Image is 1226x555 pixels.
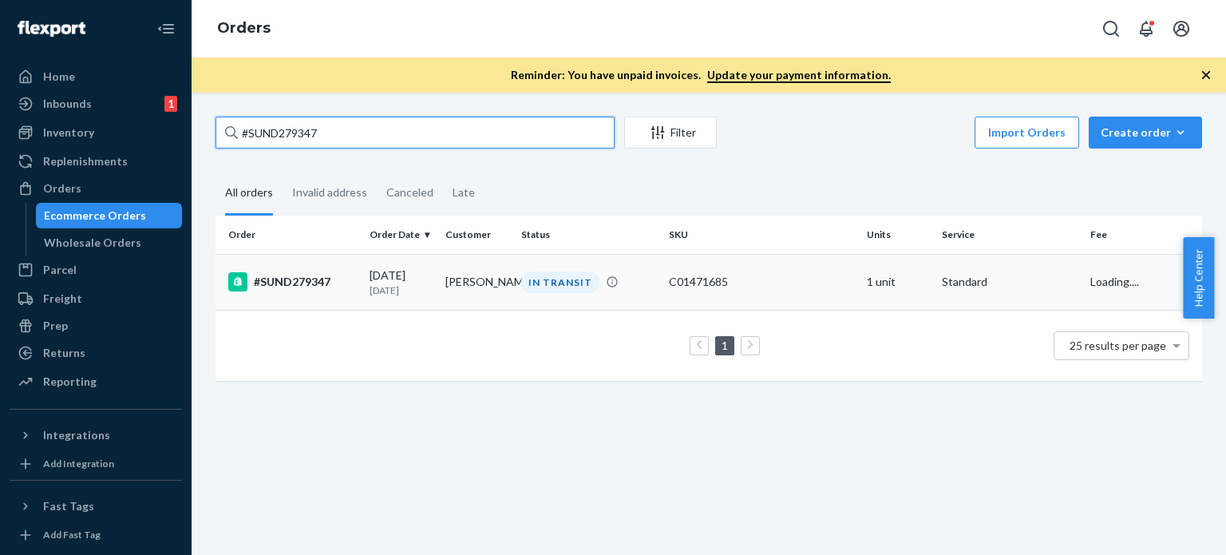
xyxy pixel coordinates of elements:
div: Late [453,172,475,213]
div: #SUND279347 [228,272,357,291]
button: Create order [1089,117,1202,149]
div: Add Integration [43,457,114,470]
div: Inventory [43,125,94,141]
div: [DATE] [370,268,433,297]
p: [DATE] [370,283,433,297]
ol: breadcrumbs [204,6,283,52]
span: 25 results per page [1070,339,1166,352]
th: Order Date [363,216,439,254]
a: Orders [217,19,271,37]
th: Order [216,216,363,254]
button: Close Navigation [150,13,182,45]
td: [PERSON_NAME] [439,254,515,310]
div: Inbounds [43,96,92,112]
th: Fee [1084,216,1202,254]
div: Wholesale Orders [44,235,141,251]
div: Parcel [43,262,77,278]
div: Create order [1101,125,1190,141]
img: Flexport logo [18,21,85,37]
a: Add Integration [10,454,182,474]
a: Returns [10,340,182,366]
p: Standard [942,274,1077,290]
div: Returns [43,345,85,361]
input: Search orders [216,117,615,149]
td: 1 unit [860,254,936,310]
button: Open notifications [1130,13,1162,45]
div: Ecommerce Orders [44,208,146,224]
div: Replenishments [43,153,128,169]
button: Integrations [10,422,182,448]
a: Replenishments [10,149,182,174]
div: Invalid address [292,172,367,213]
th: SKU [662,216,860,254]
a: Parcel [10,257,182,283]
button: Fast Tags [10,494,182,519]
a: Add Fast Tag [10,525,182,545]
div: Integrations [43,427,110,443]
a: Reporting [10,369,182,394]
button: Filter [624,117,717,149]
div: Filter [625,125,716,141]
button: Open Search Box [1095,13,1127,45]
div: Reporting [43,374,97,390]
a: Inbounds1 [10,91,182,117]
a: Update your payment information. [707,68,891,83]
a: Page 1 is your current page [718,339,731,352]
div: Customer [445,228,508,241]
th: Service [935,216,1083,254]
a: Inventory [10,120,182,145]
a: Orders [10,176,182,201]
p: Reminder: You have unpaid invoices. [511,67,891,83]
div: Canceled [386,172,433,213]
div: Home [43,69,75,85]
td: Loading.... [1084,254,1202,310]
button: Import Orders [975,117,1079,149]
th: Status [515,216,662,254]
div: IN TRANSIT [521,272,599,293]
div: Prep [43,318,68,334]
a: Prep [10,313,182,339]
div: All orders [225,172,273,216]
div: 1 [164,96,177,112]
div: Fast Tags [43,498,94,514]
th: Units [860,216,936,254]
a: Wholesale Orders [36,230,183,256]
div: Orders [43,180,81,196]
div: Add Fast Tag [43,528,101,541]
button: Open account menu [1165,13,1197,45]
div: C01471685 [669,274,853,290]
a: Freight [10,286,182,311]
a: Ecommerce Orders [36,203,183,228]
button: Help Center [1183,237,1214,319]
div: Freight [43,291,82,307]
a: Home [10,64,182,89]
